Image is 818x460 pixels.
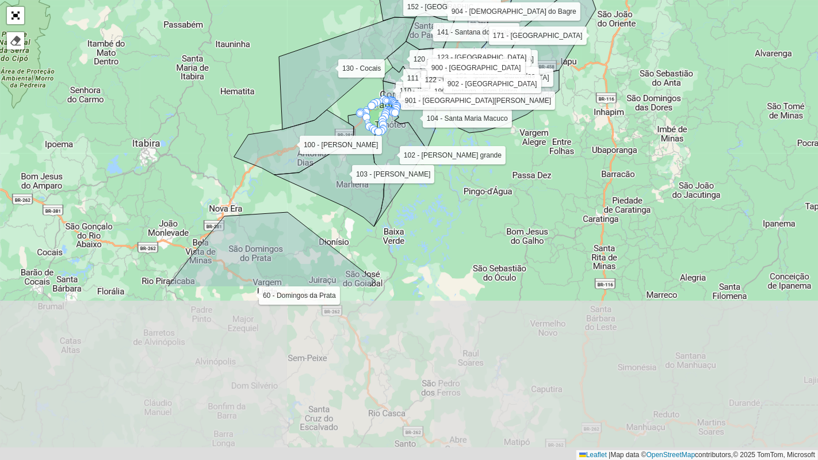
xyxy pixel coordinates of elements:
div: Map data © contributors,© 2025 TomTom, Microsoft [576,450,818,460]
span: | [609,451,610,459]
div: Remover camada(s) [7,32,24,49]
a: Leaflet [579,451,607,459]
a: OpenStreetMap [647,451,695,459]
img: Marker [451,71,466,86]
a: Abrir mapa em tela cheia [7,7,24,24]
